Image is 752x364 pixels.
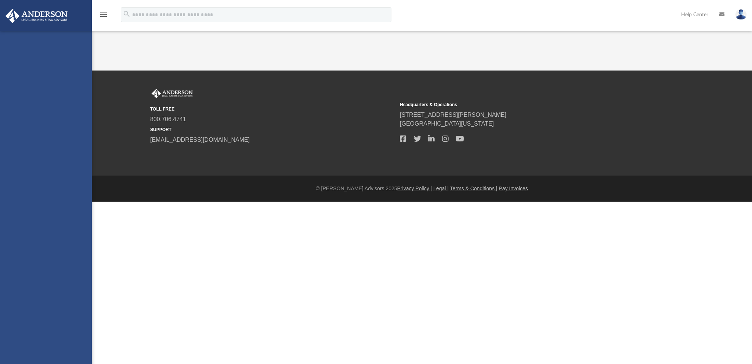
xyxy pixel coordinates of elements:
a: Pay Invoices [499,185,528,191]
a: Terms & Conditions | [450,185,498,191]
i: menu [99,10,108,19]
a: Legal | [433,185,449,191]
a: Privacy Policy | [397,185,432,191]
a: [GEOGRAPHIC_DATA][US_STATE] [400,120,494,127]
a: 800.706.4741 [150,116,186,122]
small: SUPPORT [150,126,395,133]
div: © [PERSON_NAME] Advisors 2025 [92,185,752,192]
img: User Pic [735,9,746,20]
img: Anderson Advisors Platinum Portal [150,89,194,98]
i: search [123,10,131,18]
small: Headquarters & Operations [400,101,644,108]
a: menu [99,14,108,19]
a: [EMAIL_ADDRESS][DOMAIN_NAME] [150,137,250,143]
a: [STREET_ADDRESS][PERSON_NAME] [400,112,506,118]
small: TOLL FREE [150,106,395,112]
img: Anderson Advisors Platinum Portal [3,9,70,23]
